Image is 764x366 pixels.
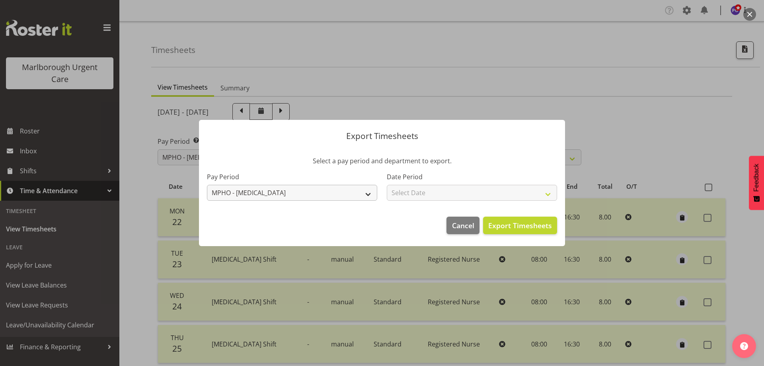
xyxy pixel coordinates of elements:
button: Export Timesheets [483,217,557,234]
p: Export Timesheets [207,132,557,140]
span: Export Timesheets [488,220,552,231]
span: Cancel [452,220,474,231]
label: Date Period [387,172,557,182]
span: Feedback [753,164,760,192]
label: Pay Period [207,172,377,182]
button: Cancel [446,217,479,234]
button: Feedback - Show survey [749,156,764,210]
img: help-xxl-2.png [740,342,748,350]
p: Select a pay period and department to export. [207,156,557,166]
